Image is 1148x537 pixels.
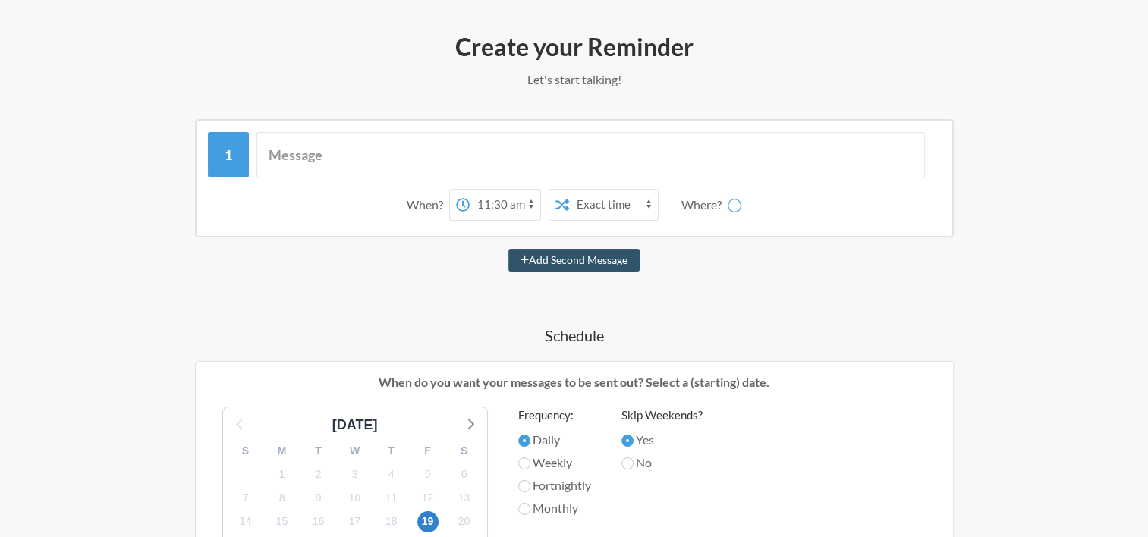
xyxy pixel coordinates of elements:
[410,439,446,463] div: F
[272,511,293,532] span: Wednesday, October 15, 2025
[308,463,329,485] span: Thursday, October 2, 2025
[134,71,1014,89] p: Let's start talking!
[508,249,640,272] button: Add Second Message
[228,439,264,463] div: S
[621,407,703,424] label: Skip Weekends?
[256,132,925,177] input: Message
[337,439,373,463] div: W
[446,439,483,463] div: S
[621,457,634,469] input: No
[621,454,703,472] label: No
[407,189,449,221] div: When?
[272,463,293,485] span: Wednesday, October 1, 2025
[518,480,530,492] input: Fortnightly
[454,487,475,508] span: Monday, October 13, 2025
[417,487,439,508] span: Sunday, October 12, 2025
[308,487,329,508] span: Thursday, October 9, 2025
[264,439,300,463] div: M
[621,431,703,449] label: Yes
[518,457,530,469] input: Weekly
[454,511,475,532] span: Monday, October 20, 2025
[272,487,293,508] span: Wednesday, October 8, 2025
[518,476,591,495] label: Fortnightly
[417,463,439,485] span: Sunday, October 5, 2025
[308,511,329,532] span: Thursday, October 16, 2025
[235,511,256,532] span: Tuesday, October 14, 2025
[344,511,366,532] span: Friday, October 17, 2025
[344,463,366,485] span: Friday, October 3, 2025
[300,439,337,463] div: T
[518,503,530,515] input: Monthly
[207,373,942,391] p: When do you want your messages to be sent out? Select a (starting) date.
[134,31,1014,63] h2: Create your Reminder
[326,415,384,435] div: [DATE]
[518,454,591,472] label: Weekly
[344,487,366,508] span: Friday, October 10, 2025
[417,511,439,532] span: Sunday, October 19, 2025
[381,511,402,532] span: Saturday, October 18, 2025
[454,463,475,485] span: Monday, October 6, 2025
[681,189,728,221] div: Where?
[518,435,530,447] input: Daily
[381,487,402,508] span: Saturday, October 11, 2025
[373,439,410,463] div: T
[134,325,1014,346] h4: Schedule
[518,499,591,517] label: Monthly
[381,463,402,485] span: Saturday, October 4, 2025
[518,407,591,424] label: Frequency:
[518,431,591,449] label: Daily
[235,487,256,508] span: Tuesday, October 7, 2025
[621,435,634,447] input: Yes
